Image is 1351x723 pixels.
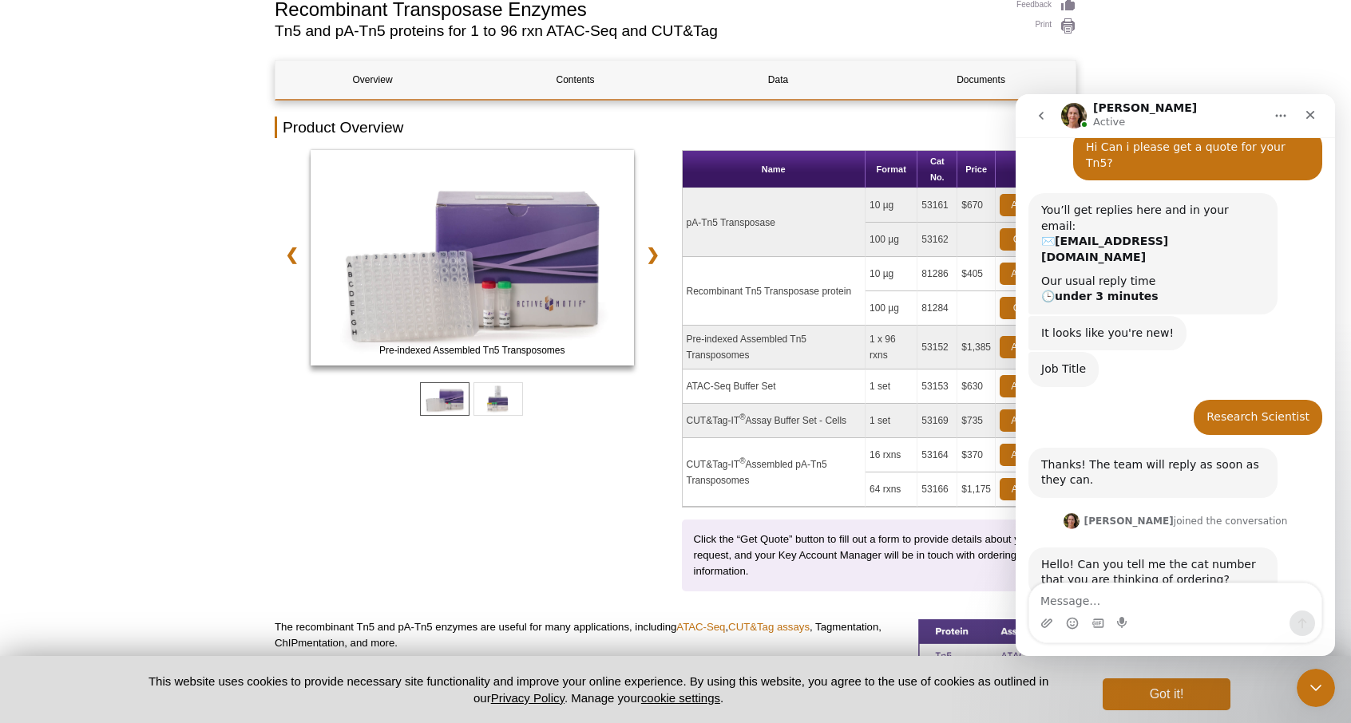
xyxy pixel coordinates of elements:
p: The recombinant Tn5 and pA-Tn5 enzymes are useful for many applications, including , , Tagmentati... [275,619,906,651]
td: 53162 [917,223,957,257]
td: 64 rxns [866,472,917,507]
td: 81284 [917,291,957,326]
p: Click the “Get Quote” button to fill out a form to provide details about your bulk request, and y... [694,531,1065,579]
a: Add to Cart [1000,409,1071,432]
td: 81286 [917,257,957,291]
a: Get Quote [1000,297,1071,319]
td: 53152 [917,326,957,369]
a: Contents [478,61,672,99]
td: 53166 [917,472,957,507]
img: Tn5 and pA-Tn5 comparison table [918,619,1065,693]
td: 53153 [917,369,957,404]
td: $1,385 [957,326,996,369]
td: CUT&Tag-IT Assembled pA-Tn5 Transposomes [683,438,866,507]
th: Format [866,151,917,188]
a: ❯ [636,236,670,273]
a: CUT&Tag assays [728,621,810,633]
td: pA-Tn5 Transposase [683,188,866,257]
td: $670 [957,188,996,223]
td: 100 µg [866,291,917,326]
td: 16 rxns [866,438,917,472]
a: ATAC-Seq [676,621,725,633]
td: 10 µg [866,188,917,223]
h2: Product Overview [275,117,1076,138]
td: $630 [957,369,996,404]
th: Cat No. [917,151,957,188]
h2: Tn5 and pA-Tn5 proteins for 1 to 96 rxn ATAC-Seq and CUT&Tag [275,24,1000,38]
th: Price [957,151,996,188]
td: 1 x 96 rxns [866,326,917,369]
td: 53164 [917,438,957,472]
a: Add to Cart [1000,444,1071,466]
img: Pre-indexed Assembled Tn5 Transposomes [311,150,634,365]
th: Name [683,151,866,188]
sup: ® [739,413,745,421]
td: $1,175 [957,472,996,507]
a: Privacy Policy [491,691,565,705]
td: CUT&Tag-IT Assay Buffer Set - Cells [683,404,866,438]
a: ❮ [275,236,309,273]
td: Recombinant Tn5 Transposase protein [683,257,866,326]
a: Get Quote [1000,228,1071,251]
span: Pre-indexed Assembled Tn5 Transposomes [314,342,630,358]
a: Documents [884,61,1078,99]
td: 53161 [917,188,957,223]
td: $735 [957,404,996,438]
a: Add to Cart [1000,336,1071,358]
a: Add to Cart [1000,263,1071,285]
a: Add to Cart [1000,194,1071,216]
iframe: Intercom live chat [1016,94,1335,656]
a: Overview [275,61,469,99]
td: 10 µg [866,257,917,291]
p: This website uses cookies to provide necessary site functionality and improve your online experie... [121,673,1076,706]
iframe: Intercom live chat [1297,669,1335,707]
a: ATAC-Seq Kit [311,150,634,370]
td: $405 [957,257,996,291]
a: Print [1016,18,1076,35]
td: $370 [957,438,996,472]
a: Data [681,61,875,99]
sup: ® [739,456,745,465]
button: Got it! [1103,678,1230,710]
a: Add to Cart [1000,375,1071,397]
td: Pre-indexed Assembled Tn5 Transposomes [683,326,866,369]
td: ATAC-Seq Buffer Set [683,369,866,404]
a: Add to Cart [1000,478,1072,500]
td: 53169 [917,404,957,438]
